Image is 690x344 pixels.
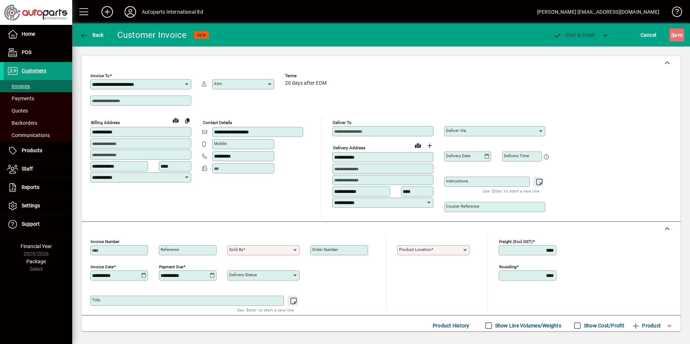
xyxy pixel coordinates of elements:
[4,92,72,105] a: Payments
[170,114,182,126] a: View on map
[214,141,227,146] mat-label: Mobile
[197,33,206,38] span: NEW
[499,239,533,244] mat-label: Freight (excl GST)
[7,96,34,101] span: Payments
[161,247,179,252] mat-label: Reference
[78,28,106,41] button: Back
[182,115,193,126] button: Copy to Delivery address
[4,178,72,197] a: Reports
[4,105,72,117] a: Quotes
[446,178,468,184] mat-label: Instructions
[399,247,431,252] mat-label: Product location
[632,320,661,331] span: Product
[4,25,72,43] a: Home
[229,272,257,277] mat-label: Delivery status
[549,28,598,41] button: Post & Email
[22,221,40,227] span: Support
[7,120,37,126] span: Backorders
[494,322,561,329] label: Show Line Volumes/Weights
[142,6,203,18] div: Autoparts International ltd
[26,259,46,264] span: Package
[7,83,30,89] span: Invoices
[639,28,658,41] button: Cancel
[504,153,529,158] mat-label: Delivery time
[446,204,479,209] mat-label: Courier Reference
[667,1,681,25] a: Knowledge Base
[4,197,72,215] a: Settings
[229,247,243,252] mat-label: Sold by
[22,203,40,208] span: Settings
[446,128,466,133] mat-label: Deliver via
[214,81,222,86] mat-label: Attn
[96,5,119,18] button: Add
[22,147,42,153] span: Products
[671,32,674,38] span: S
[4,215,72,233] a: Support
[72,28,112,41] app-page-header-button: Back
[446,153,471,158] mat-label: Delivery date
[333,120,351,125] mat-label: Deliver To
[285,74,328,78] span: Terms
[553,32,595,38] span: ost & Email
[159,264,183,269] mat-label: Payment due
[92,297,100,303] mat-label: Title
[537,6,659,18] div: [PERSON_NAME] [EMAIL_ADDRESS][DOMAIN_NAME]
[483,187,540,195] mat-hint: Use 'Enter' to start a new line
[582,322,624,329] label: Show Cost/Profit
[117,29,187,41] div: Customer Invoice
[430,319,472,332] button: Product History
[237,306,294,314] mat-hint: Use 'Enter' to start a new line
[22,31,35,37] span: Home
[22,49,31,55] span: POS
[80,32,104,38] span: Back
[22,68,46,74] span: Customers
[119,5,142,18] button: Profile
[4,80,72,92] a: Invoices
[4,117,72,129] a: Backorders
[4,44,72,62] a: POS
[4,129,72,141] a: Communications
[91,264,114,269] mat-label: Invoice date
[412,140,424,151] a: View on map
[91,239,119,244] mat-label: Invoice number
[628,319,664,332] button: Product
[499,264,516,269] mat-label: Rounding
[22,166,33,172] span: Staff
[565,32,569,38] span: P
[91,73,110,78] mat-label: Invoice To
[312,247,338,252] mat-label: Order number
[433,320,470,331] span: Product History
[7,108,28,114] span: Quotes
[424,140,435,151] button: Choose address
[285,80,327,86] span: 20 days after EOM
[7,132,50,138] span: Communications
[4,160,72,178] a: Staff
[22,184,39,190] span: Reports
[4,142,72,160] a: Products
[21,243,52,249] span: Financial Year
[669,28,684,41] button: Save
[671,29,682,41] span: ave
[641,29,656,41] span: Cancel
